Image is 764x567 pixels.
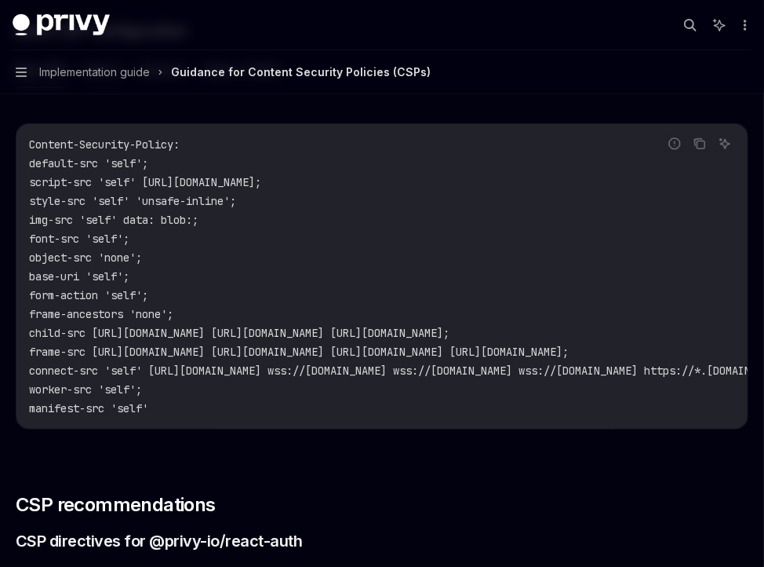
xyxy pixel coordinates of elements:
[29,156,148,170] span: default-src 'self';
[664,134,685,154] button: Report incorrect code
[715,134,735,154] button: Ask AI
[29,269,129,283] span: base-uri 'self';
[29,382,142,397] span: worker-src 'self';
[689,134,710,154] button: Copy the contents from the code block
[29,175,261,189] span: script-src 'self' [URL][DOMAIN_NAME];
[16,492,216,518] span: CSP recommendations
[29,288,148,302] span: form-action 'self';
[29,232,129,246] span: font-src 'self';
[29,194,236,208] span: style-src 'self' 'unsafe-inline';
[39,63,150,82] span: Implementation guide
[29,326,449,340] span: child-src [URL][DOMAIN_NAME] [URL][DOMAIN_NAME] [URL][DOMAIN_NAME];
[29,251,142,265] span: object-src 'none';
[29,137,180,152] span: Content-Security-Policy:
[13,14,110,36] img: dark logo
[29,345,569,359] span: frame-src [URL][DOMAIN_NAME] [URL][DOMAIN_NAME] [URL][DOMAIN_NAME] [URL][DOMAIN_NAME];
[29,307,173,321] span: frame-ancestors 'none';
[171,63,431,82] div: Guidance for Content Security Policies (CSPs)
[29,213,198,227] span: img-src 'self' data: blob:;
[736,14,751,36] button: More actions
[29,401,148,415] span: manifest-src 'self'
[16,530,303,552] span: CSP directives for @privy-io/react-auth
